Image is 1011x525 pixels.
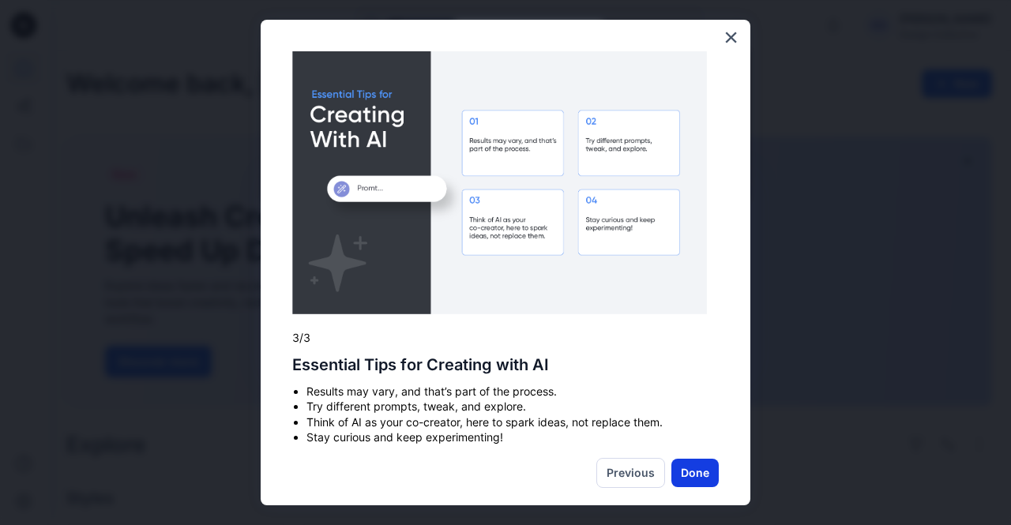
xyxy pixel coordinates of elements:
[723,24,739,50] button: Close
[306,399,706,414] li: Try different prompts, tweak, and explore.
[306,384,706,399] li: Results may vary, and that’s part of the process.
[292,355,707,374] h2: Essential Tips for Creating with AI
[306,414,706,430] li: Think of AI as your co-creator, here to spark ideas, not replace them.
[306,429,706,445] li: Stay curious and keep experimenting!
[292,330,707,346] p: 3/3
[596,458,665,488] button: Previous
[671,459,719,487] button: Done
